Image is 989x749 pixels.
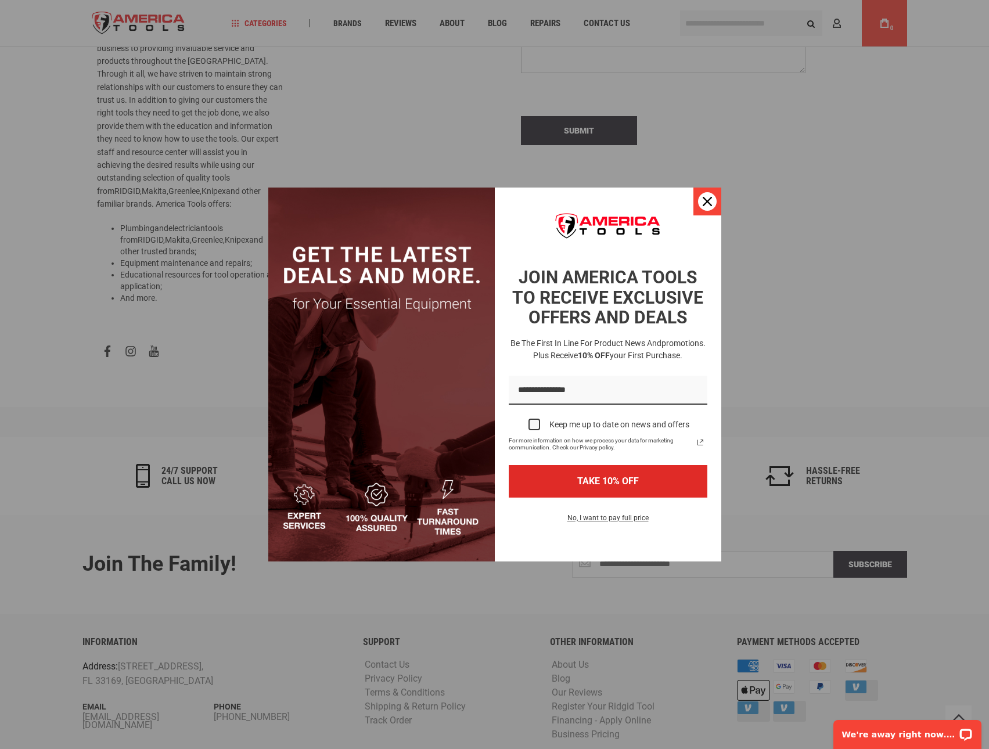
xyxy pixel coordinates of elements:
button: Close [693,188,721,215]
a: Read our Privacy Policy [693,435,707,449]
svg: link icon [693,435,707,449]
span: promotions. Plus receive your first purchase. [533,339,706,360]
strong: JOIN AMERICA TOOLS TO RECEIVE EXCLUSIVE OFFERS AND DEALS [512,267,703,327]
span: For more information on how we process your data for marketing communication. Check our Privacy p... [509,437,693,451]
div: Keep me up to date on news and offers [549,420,689,430]
iframe: LiveChat chat widget [826,712,989,749]
button: TAKE 10% OFF [509,465,707,497]
h3: Be the first in line for product news and [506,337,710,362]
strong: 10% OFF [578,351,610,360]
input: Email field [509,376,707,405]
button: No, I want to pay full price [558,512,658,531]
svg: close icon [703,197,712,206]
